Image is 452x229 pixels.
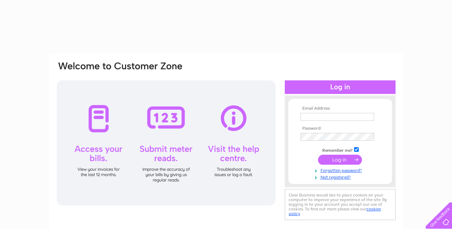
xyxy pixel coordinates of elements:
a: cookies policy [289,206,381,216]
th: Password: [299,126,382,131]
a: Forgotten password? [300,166,382,173]
input: Submit [318,155,362,165]
a: Not registered? [300,173,382,180]
th: Email Address: [299,106,382,111]
div: Clear Business would like to place cookies on your computer to improve your experience of the sit... [285,189,396,220]
td: Remember me? [299,146,382,153]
